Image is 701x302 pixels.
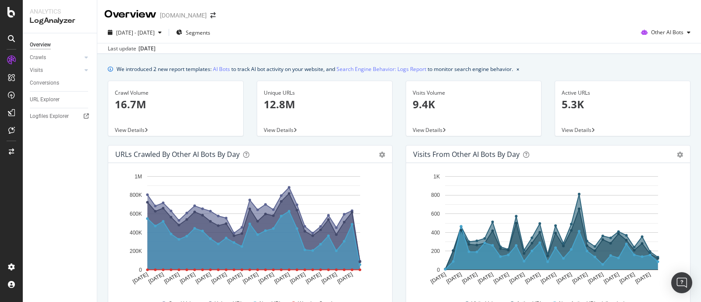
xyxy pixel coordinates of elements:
text: [DATE] [508,271,526,285]
span: View Details [115,126,145,134]
div: Analytics [30,7,90,16]
text: [DATE] [556,271,573,285]
text: [DATE] [195,271,212,285]
text: [DATE] [289,271,307,285]
div: URL Explorer [30,95,60,104]
div: Unique URLs [264,89,386,97]
text: [DATE] [461,271,478,285]
text: [DATE] [147,271,165,285]
text: [DATE] [179,271,196,285]
p: 9.4K [413,97,535,112]
div: Last update [108,45,156,53]
text: [DATE] [634,271,651,285]
svg: A chart. [413,170,679,292]
button: Segments [173,25,214,39]
span: View Details [264,126,294,134]
a: Crawls [30,53,82,62]
span: Other AI Bots [651,28,683,36]
text: [DATE] [429,271,447,285]
a: AI Bots [213,64,230,74]
text: 1M [135,174,142,180]
p: 16.7M [115,97,237,112]
div: Active URLs [562,89,683,97]
text: 800 [431,192,440,199]
text: 600K [130,211,142,217]
div: [DATE] [138,45,156,53]
text: [DATE] [445,271,463,285]
span: Segments [186,29,210,36]
a: URL Explorer [30,95,91,104]
div: URLs Crawled by Other AI Bots by day [115,150,240,159]
text: [DATE] [320,271,338,285]
a: Logfiles Explorer [30,112,91,121]
text: [DATE] [163,271,181,285]
text: [DATE] [131,271,149,285]
text: 0 [139,267,142,273]
span: View Details [562,126,591,134]
div: [DOMAIN_NAME] [160,11,207,20]
text: [DATE] [603,271,620,285]
text: [DATE] [587,271,605,285]
button: Other AI Bots [637,25,694,39]
text: 200 [431,248,440,254]
text: [DATE] [273,271,291,285]
text: [DATE] [618,271,636,285]
div: Visits [30,66,43,75]
a: Visits [30,66,82,75]
div: Crawl Volume [115,89,237,97]
a: Conversions [30,78,91,88]
text: [DATE] [210,271,228,285]
button: close banner [514,63,521,75]
text: 0 [437,267,440,273]
div: Open Intercom Messenger [671,272,692,293]
button: [DATE] - [DATE] [104,25,165,39]
text: 800K [130,192,142,199]
text: 400K [130,230,142,236]
a: Search Engine Behavior: Logs Report [336,64,426,74]
text: [DATE] [336,271,354,285]
div: Overview [30,40,51,50]
p: 12.8M [264,97,386,112]
div: Overview [104,7,156,22]
text: [DATE] [540,271,557,285]
span: [DATE] - [DATE] [116,29,155,36]
div: LogAnalyzer [30,16,90,26]
text: [DATE] [226,271,244,285]
div: gear [677,152,683,158]
text: 600 [431,211,440,217]
div: Visits from Other AI Bots by day [413,150,520,159]
text: [DATE] [258,271,275,285]
div: Logfiles Explorer [30,112,69,121]
text: [DATE] [305,271,322,285]
a: Overview [30,40,91,50]
text: 1K [433,174,440,180]
svg: A chart. [115,170,381,292]
div: Crawls [30,53,46,62]
div: arrow-right-arrow-left [210,12,216,18]
div: We introduced 2 new report templates: to track AI bot activity on your website, and to monitor se... [117,64,513,74]
span: View Details [413,126,443,134]
text: [DATE] [571,271,589,285]
text: [DATE] [524,271,542,285]
div: info banner [108,64,690,74]
text: [DATE] [492,271,510,285]
p: 5.3K [562,97,683,112]
text: [DATE] [477,271,494,285]
div: Visits Volume [413,89,535,97]
text: [DATE] [242,271,259,285]
text: 200K [130,248,142,254]
div: gear [379,152,385,158]
text: 400 [431,230,440,236]
div: Conversions [30,78,59,88]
